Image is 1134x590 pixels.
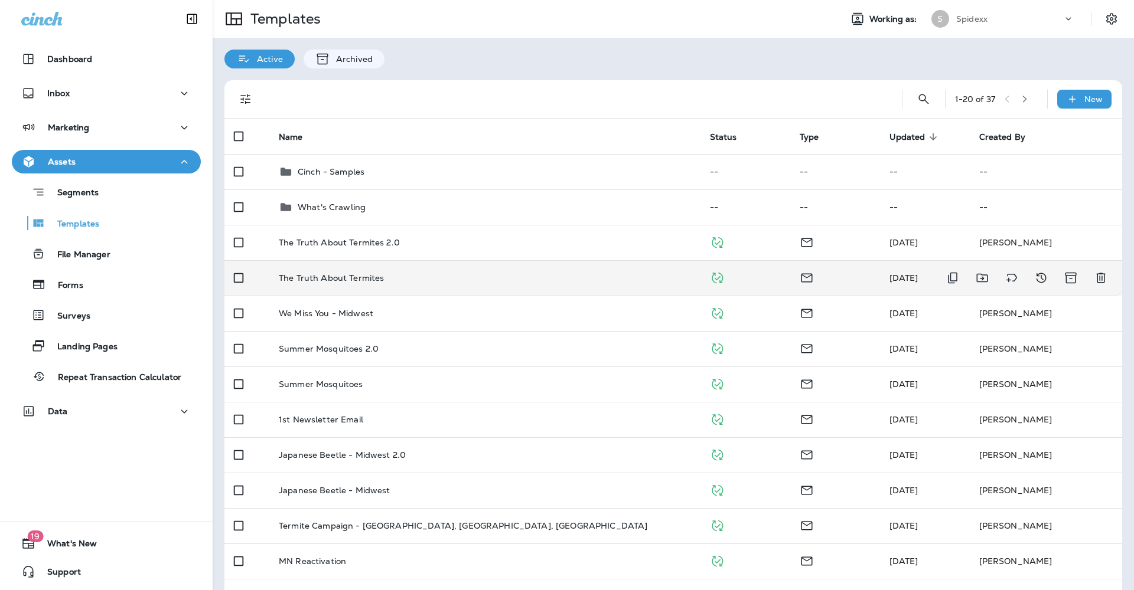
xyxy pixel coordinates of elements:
[279,273,384,283] p: The Truth About Termites
[279,379,363,389] p: Summer Mosquitoes
[12,150,201,173] button: Assets
[979,132,1025,142] span: Created By
[12,47,201,71] button: Dashboard
[48,157,76,166] p: Assets
[1101,8,1122,29] button: Settings
[800,307,814,317] span: Email
[880,189,970,225] td: --
[710,132,752,142] span: Status
[889,485,918,496] span: Caitlyn Wade
[298,167,364,176] p: Cinch - Samples
[1084,94,1103,104] p: New
[46,372,181,383] p: Repeat Transaction Calculator
[279,556,346,566] p: MN Reactivation
[970,189,1122,225] td: --
[979,132,1041,142] span: Created By
[800,271,814,282] span: Email
[800,519,814,530] span: Email
[330,54,373,64] p: Archived
[970,543,1122,579] td: [PERSON_NAME]
[12,116,201,139] button: Marketing
[279,415,363,424] p: 1st Newsletter Email
[234,87,258,111] button: Filters
[800,555,814,565] span: Email
[941,266,964,290] button: Duplicate
[45,219,99,230] p: Templates
[1029,266,1053,290] button: View Changelog
[12,81,201,105] button: Inbox
[970,225,1122,260] td: [PERSON_NAME]
[889,273,918,283] span: Caitlyn Wade
[790,189,880,225] td: --
[12,399,201,423] button: Data
[970,508,1122,543] td: [PERSON_NAME]
[970,154,1122,189] td: --
[279,132,318,142] span: Name
[46,280,83,291] p: Forms
[279,132,303,142] span: Name
[47,88,70,98] p: Inbox
[298,202,366,212] p: What's Crawling
[970,402,1122,437] td: [PERSON_NAME]
[889,520,918,531] span: Caitlyn Wade
[12,532,201,555] button: 19What's New
[35,539,97,553] span: What's New
[800,342,814,353] span: Email
[1059,266,1083,290] button: Archive
[710,132,737,142] span: Status
[970,437,1122,473] td: [PERSON_NAME]
[279,309,373,318] p: We Miss You - Midwest
[800,448,814,459] span: Email
[889,132,926,142] span: Updated
[710,342,725,353] span: Published
[45,342,118,353] p: Landing Pages
[700,154,790,189] td: --
[710,236,725,247] span: Published
[45,311,90,322] p: Surveys
[1089,266,1113,290] button: Delete
[956,14,988,24] p: Spidexx
[710,555,725,565] span: Published
[246,10,321,28] p: Templates
[869,14,920,24] span: Working as:
[889,556,918,566] span: Caitlyn Wade
[12,303,201,327] button: Surveys
[279,450,406,460] p: Japanese Beetle - Midwest 2.0
[27,530,43,542] span: 19
[800,484,814,494] span: Email
[889,343,918,354] span: Caitlyn Wade
[12,211,201,235] button: Templates
[48,123,89,132] p: Marketing
[45,188,99,199] p: Segments
[710,448,725,459] span: Published
[45,250,110,261] p: File Manager
[710,271,725,282] span: Published
[889,450,918,460] span: Caitlyn Wade
[279,238,400,247] p: The Truth About Termites 2.0
[790,154,880,189] td: --
[970,266,994,290] button: Move to folder
[931,10,949,28] div: S
[800,132,819,142] span: Type
[12,272,201,297] button: Forms
[12,364,201,389] button: Repeat Transaction Calculator
[889,237,918,248] span: Caitlyn Wade
[710,378,725,388] span: Published
[800,236,814,247] span: Email
[710,413,725,424] span: Published
[889,379,918,389] span: Caitlyn Wade
[47,54,92,64] p: Dashboard
[889,132,941,142] span: Updated
[12,560,201,584] button: Support
[12,241,201,266] button: File Manager
[912,87,936,111] button: Search Templates
[710,307,725,317] span: Published
[710,484,725,494] span: Published
[970,331,1122,366] td: [PERSON_NAME]
[251,54,283,64] p: Active
[889,308,918,319] span: Caitlyn Wade
[889,414,918,425] span: Caitlyn Wade
[800,413,814,424] span: Email
[800,378,814,388] span: Email
[970,296,1122,331] td: [PERSON_NAME]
